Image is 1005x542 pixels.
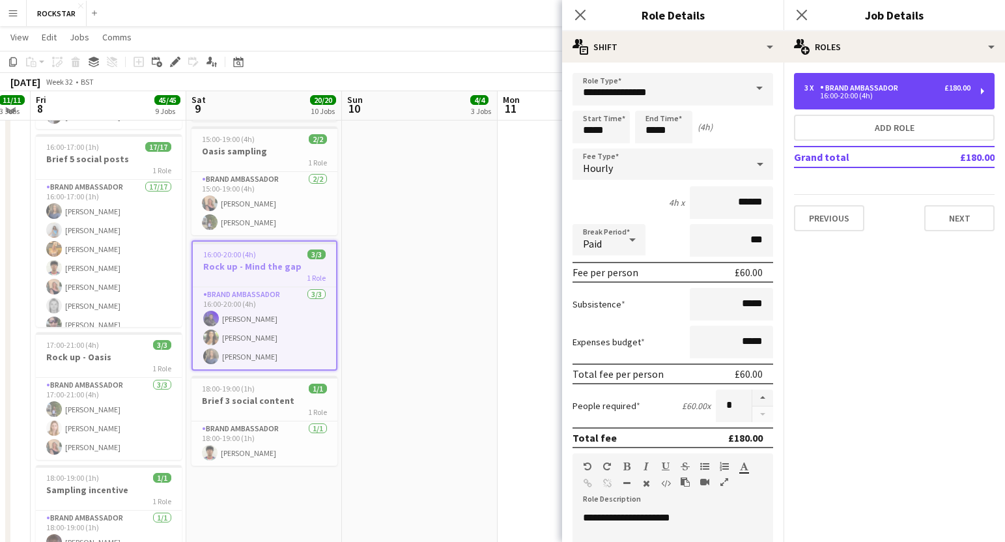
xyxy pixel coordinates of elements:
span: Edit [42,31,57,43]
div: (4h) [698,121,713,133]
div: £60.00 x [682,400,711,412]
app-job-card: 17:00-21:00 (4h)3/3Rock up - Oasis1 RoleBrand Ambassador3/317:00-21:00 (4h)[PERSON_NAME][PERSON_N... [36,332,182,460]
span: 3/3 [307,250,326,259]
button: Paste as plain text [681,477,690,487]
span: 18:00-19:00 (1h) [202,384,255,393]
div: BST [81,77,94,87]
button: Text Color [739,461,748,472]
button: Redo [602,461,612,472]
h3: Brief 5 social posts [36,153,182,165]
app-card-role: Brand Ambassador3/316:00-20:00 (4h)[PERSON_NAME][PERSON_NAME][PERSON_NAME] [193,287,336,369]
button: Insert video [700,477,709,487]
h3: Rock up - Mind the gap [193,261,336,272]
button: Bold [622,461,631,472]
span: 45/45 [154,95,180,105]
div: [DATE] [10,76,40,89]
span: 1 Role [308,158,327,167]
button: Fullscreen [720,477,729,487]
h3: Role Details [562,7,784,23]
span: 8 [34,101,46,116]
app-card-role: Brand Ambassador1/118:00-19:00 (1h)[PERSON_NAME] [191,421,337,466]
app-job-card: 16:00-20:00 (4h)3/3Rock up - Mind the gap1 RoleBrand Ambassador3/316:00-20:00 (4h)[PERSON_NAME][P... [191,240,337,371]
span: Mon [503,94,520,106]
label: Subsistence [573,298,625,310]
app-card-role: Brand Ambassador2/215:00-19:00 (4h)[PERSON_NAME][PERSON_NAME] [191,172,337,235]
span: Paid [583,237,602,250]
span: 3/3 [153,340,171,350]
span: 1/1 [309,384,327,393]
a: Edit [36,29,62,46]
span: View [10,31,29,43]
h3: Sampling incentive [36,484,182,496]
label: People required [573,400,640,412]
div: £180.00 [944,83,970,93]
span: 20/20 [310,95,336,105]
span: 16:00-17:00 (1h) [46,142,99,152]
span: 16:00-20:00 (4h) [203,250,256,259]
span: 1 Role [152,165,171,175]
app-card-role: Brand Ambassador17/1716:00-17:00 (1h)[PERSON_NAME][PERSON_NAME][PERSON_NAME][PERSON_NAME][PERSON_... [36,180,182,526]
div: Shift [562,31,784,63]
span: 1 Role [307,273,326,283]
td: £180.00 [917,147,995,167]
span: Comms [102,31,132,43]
div: Total fee [573,431,617,444]
button: Next [924,205,995,231]
a: Comms [97,29,137,46]
button: Unordered List [700,461,709,472]
span: 17/17 [145,142,171,152]
div: £60.00 [735,367,763,380]
span: 15:00-19:00 (4h) [202,134,255,144]
button: ROCKSTAR [27,1,87,26]
div: 4h x [669,197,685,208]
span: 1/1 [153,473,171,483]
button: Italic [642,461,651,472]
label: Expenses budget [573,336,645,348]
button: Increase [752,390,773,406]
span: 1 Role [152,364,171,373]
app-job-card: 15:00-19:00 (4h)2/2Oasis sampling1 RoleBrand Ambassador2/215:00-19:00 (4h)[PERSON_NAME][PERSON_NAME] [191,126,337,235]
span: Jobs [70,31,89,43]
button: Undo [583,461,592,472]
app-job-card: 18:00-19:00 (1h)1/1Brief 3 social content1 RoleBrand Ambassador1/118:00-19:00 (1h)[PERSON_NAME] [191,376,337,466]
span: 11 [501,101,520,116]
span: Hourly [583,162,613,175]
span: Week 32 [43,77,76,87]
span: 4/4 [470,95,488,105]
div: 9 Jobs [155,106,180,116]
span: Fri [36,94,46,106]
span: 18:00-19:00 (1h) [46,473,99,483]
a: Jobs [64,29,94,46]
button: Underline [661,461,670,472]
button: Previous [794,205,864,231]
button: Strikethrough [681,461,690,472]
div: 3 Jobs [471,106,491,116]
button: HTML Code [661,478,670,489]
span: 1 Role [152,496,171,506]
button: Add role [794,115,995,141]
div: 16:00-20:00 (4h) [804,93,970,99]
button: Ordered List [720,461,729,472]
a: View [5,29,34,46]
h3: Rock up - Oasis [36,351,182,363]
div: £60.00 [735,266,763,279]
span: Sun [347,94,363,106]
app-card-role: Brand Ambassador3/317:00-21:00 (4h)[PERSON_NAME][PERSON_NAME][PERSON_NAME] [36,378,182,460]
div: £180.00 [728,431,763,444]
h3: Brief 3 social content [191,395,337,406]
h3: Job Details [784,7,1005,23]
div: Brand Ambassador [820,83,903,93]
app-job-card: 16:00-17:00 (1h)17/17Brief 5 social posts1 RoleBrand Ambassador17/1716:00-17:00 (1h)[PERSON_NAME]... [36,134,182,327]
div: Total fee per person [573,367,664,380]
div: Fee per person [573,266,638,279]
span: 2/2 [309,134,327,144]
span: 1 Role [308,407,327,417]
h3: Oasis sampling [191,145,337,157]
div: 3 x [804,83,820,93]
span: 10 [345,101,363,116]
